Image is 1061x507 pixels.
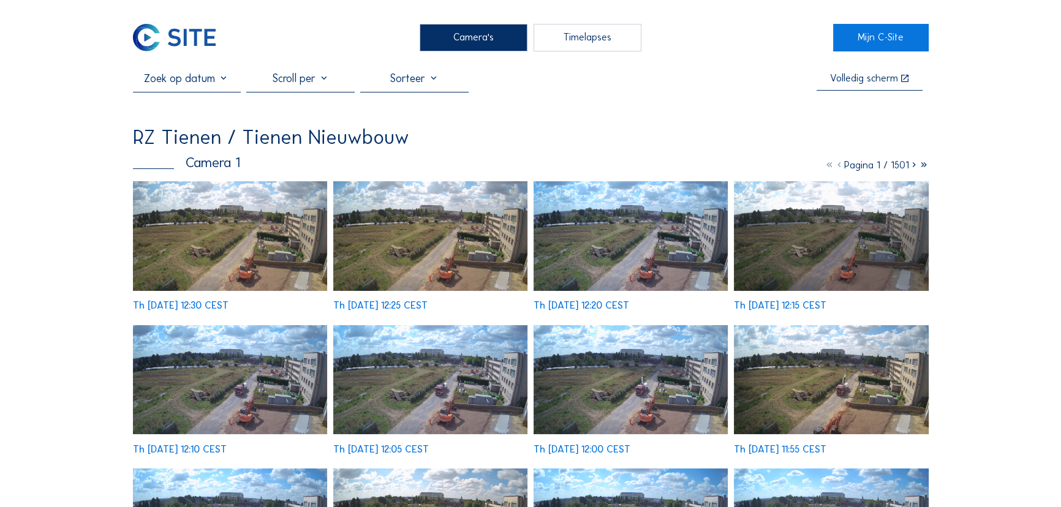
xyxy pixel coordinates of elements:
[734,445,826,454] div: Th [DATE] 11:55 CEST
[133,72,241,85] input: Zoek op datum 󰅀
[833,24,929,52] a: Mijn C-Site
[333,301,428,310] div: Th [DATE] 12:25 CEST
[133,156,241,170] div: Camera 1
[133,24,228,52] a: C-SITE Logo
[133,24,216,52] img: C-SITE Logo
[133,445,227,454] div: Th [DATE] 12:10 CEST
[333,325,528,435] img: image_52704320
[534,24,642,52] div: Timelapses
[534,301,629,310] div: Th [DATE] 12:20 CEST
[333,181,528,291] img: image_52704849
[133,127,409,147] div: RZ Tienen / Tienen Nieuwbouw
[734,325,929,435] img: image_52704035
[830,73,898,84] div: Volledig scherm
[420,24,528,52] div: Camera's
[133,181,328,291] img: image_52704990
[734,181,929,291] img: image_52704561
[534,325,728,435] img: image_52704184
[133,325,328,435] img: image_52704467
[844,159,909,171] span: Pagina 1 / 1501
[734,301,826,310] div: Th [DATE] 12:15 CEST
[534,445,630,454] div: Th [DATE] 12:00 CEST
[534,181,728,291] img: image_52704700
[333,445,429,454] div: Th [DATE] 12:05 CEST
[133,301,228,310] div: Th [DATE] 12:30 CEST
